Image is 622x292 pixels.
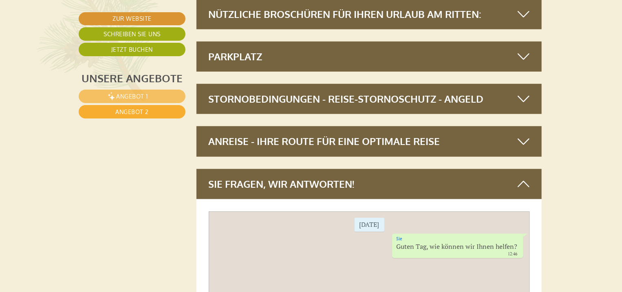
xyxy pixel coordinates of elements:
small: 12:46 [187,40,309,46]
div: Parkplatz [196,42,542,72]
a: Schreiben Sie uns [79,27,185,41]
a: Zur Website [79,12,185,25]
div: Unsere Angebote [79,70,185,86]
div: Anreise - Ihre Route für eine optimale Reise [196,126,542,156]
div: Stornobedingungen - Reise-Stornoschutz - Angeld [196,84,542,114]
div: [DATE] [146,7,176,20]
span: Angebot 2 [115,108,149,115]
div: Sie fragen, wir antworten! [196,169,542,199]
div: Sie [187,24,309,31]
div: Guten Tag, wie können wir Ihnen helfen? [183,22,315,47]
a: Jetzt buchen [79,43,185,56]
span: Angebot 1 [116,93,148,100]
button: Senden [274,215,321,229]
